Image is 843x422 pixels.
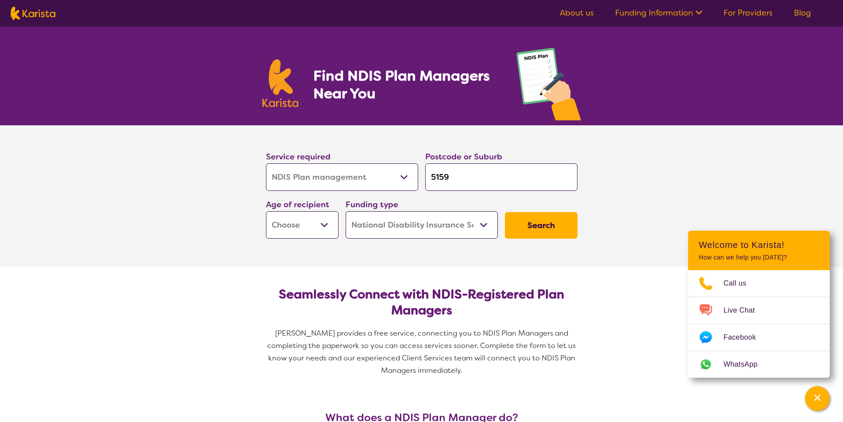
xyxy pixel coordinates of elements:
[425,151,502,162] label: Postcode or Suburb
[615,8,702,18] a: Funding Information
[346,199,398,210] label: Funding type
[273,286,570,318] h2: Seamlessly Connect with NDIS-Registered Plan Managers
[724,358,768,371] span: WhatsApp
[688,270,830,378] ul: Choose channel
[688,231,830,378] div: Channel Menu
[11,7,55,20] img: Karista logo
[266,151,331,162] label: Service required
[724,304,766,317] span: Live Chat
[699,254,819,261] p: How can we help you [DATE]?
[516,48,581,125] img: plan-management
[724,8,773,18] a: For Providers
[805,386,830,411] button: Channel Menu
[560,8,594,18] a: About us
[505,212,577,239] button: Search
[794,8,811,18] a: Blog
[425,163,577,191] input: Type
[724,277,757,290] span: Call us
[699,240,819,250] h2: Welcome to Karista!
[724,331,766,344] span: Facebook
[266,199,329,210] label: Age of recipient
[688,351,830,378] a: Web link opens in a new tab.
[267,329,577,375] span: [PERSON_NAME] provides a free service, connecting you to NDIS Plan Managers and completing the pa...
[262,59,299,107] img: Karista logo
[313,67,498,102] h1: Find NDIS Plan Managers Near You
